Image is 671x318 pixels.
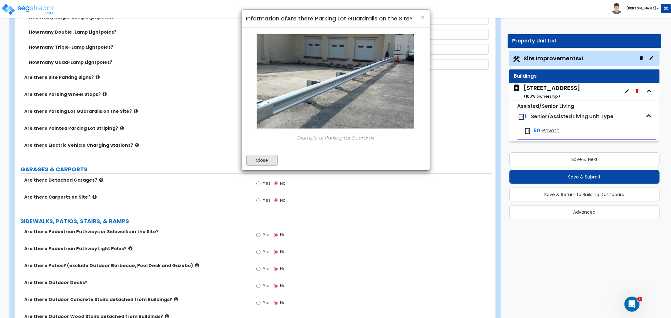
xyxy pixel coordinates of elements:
[421,14,425,20] button: Close
[421,13,425,22] span: ×
[246,155,278,166] button: Close
[246,14,425,23] h4: Information of Are there Parking Lot Guardrails on the Site?
[637,297,642,302] span: 1
[255,32,416,131] img: 13.JPG
[624,297,640,312] iframe: Intercom live chat
[297,134,374,141] i: Example of Parking Lot Guardrail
